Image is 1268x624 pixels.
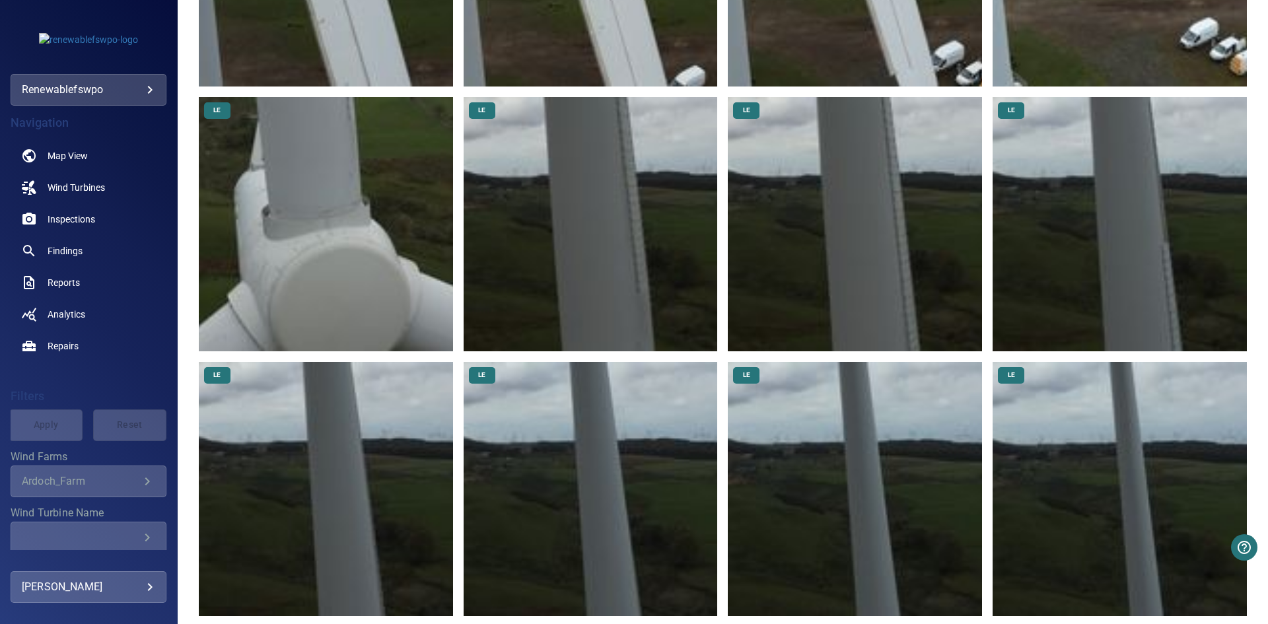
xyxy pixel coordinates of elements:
[48,339,79,353] span: Repairs
[11,140,166,172] a: map noActive
[11,74,166,106] div: renewablefswpo
[22,79,155,100] div: renewablefswpo
[11,466,166,497] div: Wind Farms
[735,370,758,380] span: LE
[48,276,80,289] span: Reports
[11,522,166,553] div: Wind Turbine Name
[48,213,95,226] span: Inspections
[11,452,166,462] label: Wind Farms
[22,475,139,487] div: Ardoch_Farm
[22,576,155,598] div: [PERSON_NAME]
[11,390,166,403] h4: Filters
[735,106,758,115] span: LE
[1000,106,1023,115] span: LE
[11,172,166,203] a: windturbines noActive
[48,149,88,162] span: Map View
[48,181,105,194] span: Wind Turbines
[11,116,166,129] h4: Navigation
[11,203,166,235] a: inspections noActive
[205,370,229,380] span: LE
[1000,370,1023,380] span: LE
[470,370,493,380] span: LE
[11,267,166,298] a: reports noActive
[11,508,166,518] label: Wind Turbine Name
[11,330,166,362] a: repairs noActive
[11,235,166,267] a: findings noActive
[48,244,83,258] span: Findings
[205,106,229,115] span: LE
[11,298,166,330] a: analytics noActive
[48,308,85,321] span: Analytics
[39,33,138,46] img: renewablefswpo-logo
[470,106,493,115] span: LE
